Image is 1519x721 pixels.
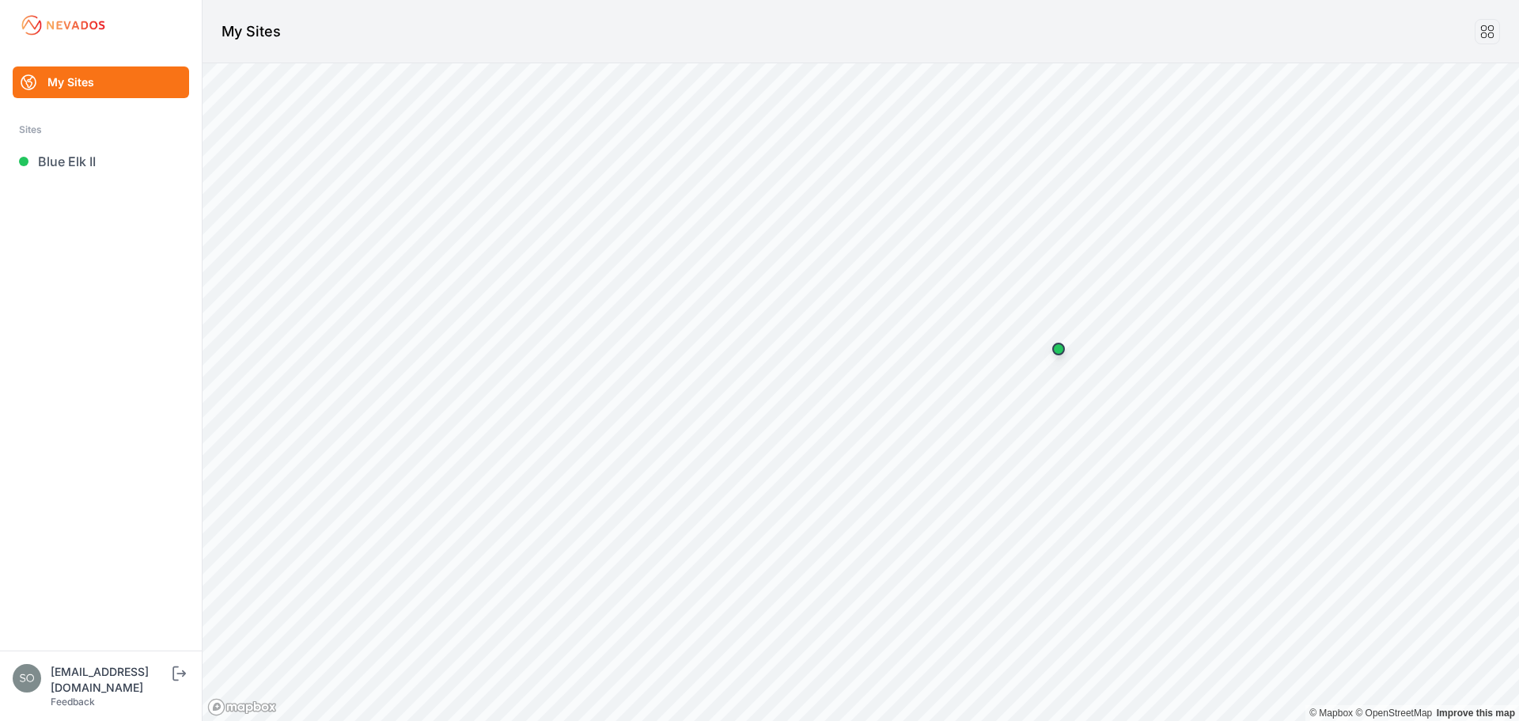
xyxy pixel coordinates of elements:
a: Mapbox logo [207,698,277,716]
div: [EMAIL_ADDRESS][DOMAIN_NAME] [51,664,169,696]
img: Nevados [19,13,108,38]
canvas: Map [203,63,1519,721]
h1: My Sites [222,21,281,43]
a: OpenStreetMap [1355,708,1432,719]
div: Map marker [1043,333,1074,365]
a: Feedback [51,696,95,708]
img: solarae@invenergy.com [13,664,41,693]
a: Blue Elk II [13,146,189,177]
a: My Sites [13,66,189,98]
a: Mapbox [1309,708,1353,719]
div: Sites [19,120,183,139]
a: Map feedback [1437,708,1515,719]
